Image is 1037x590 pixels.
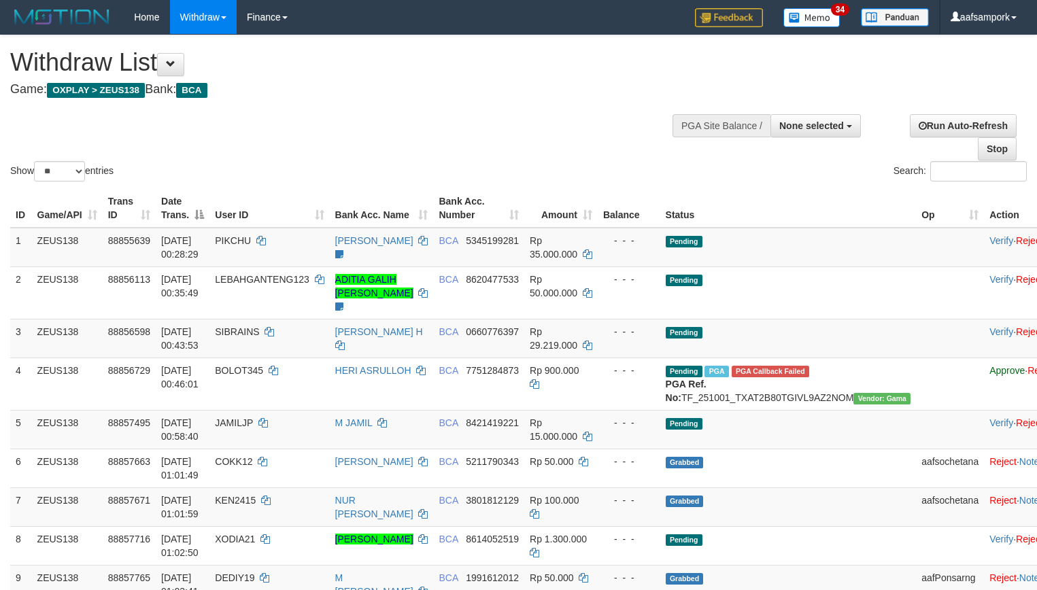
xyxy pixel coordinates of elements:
[732,366,809,377] span: PGA Error
[530,274,577,298] span: Rp 50.000.000
[32,487,103,526] td: ZEUS138
[215,417,253,428] span: JAMILJP
[603,455,655,468] div: - - -
[32,228,103,267] td: ZEUS138
[10,526,32,565] td: 8
[704,366,728,377] span: Marked by aaftanly
[335,417,373,428] a: M JAMIL
[215,456,252,467] span: COKK12
[335,495,413,519] a: NUR [PERSON_NAME]
[666,366,702,377] span: Pending
[439,495,458,506] span: BCA
[439,417,458,428] span: BCA
[335,365,411,376] a: HERI ASRULLOH
[161,456,199,481] span: [DATE] 01:01:49
[439,365,458,376] span: BCA
[660,189,917,228] th: Status
[32,449,103,487] td: ZEUS138
[530,326,577,351] span: Rp 29.219.000
[215,534,255,544] span: XODIA21
[10,161,114,181] label: Show entries
[335,235,413,246] a: [PERSON_NAME]
[34,161,85,181] select: Showentries
[161,365,199,389] span: [DATE] 00:46:01
[910,114,1017,137] a: Run Auto-Refresh
[524,189,598,228] th: Amount: activate to sort column ascending
[108,326,150,337] span: 88856598
[666,496,704,507] span: Grabbed
[989,495,1017,506] a: Reject
[466,456,519,467] span: Copy 5211790343 to clipboard
[161,495,199,519] span: [DATE] 01:01:59
[779,120,844,131] span: None selected
[603,416,655,430] div: - - -
[861,8,929,27] img: panduan.png
[108,572,150,583] span: 88857765
[335,456,413,467] a: [PERSON_NAME]
[439,534,458,544] span: BCA
[603,234,655,247] div: - - -
[439,456,458,467] span: BCA
[215,365,263,376] span: BOLOT345
[161,274,199,298] span: [DATE] 00:35:49
[466,417,519,428] span: Copy 8421419221 to clipboard
[32,410,103,449] td: ZEUS138
[47,83,145,98] span: OXPLAY > ZEUS138
[335,326,423,337] a: [PERSON_NAME] H
[695,8,763,27] img: Feedback.jpg
[466,572,519,583] span: Copy 1991612012 to clipboard
[530,417,577,442] span: Rp 15.000.000
[108,417,150,428] span: 88857495
[530,534,587,544] span: Rp 1.300.000
[783,8,840,27] img: Button%20Memo.svg
[10,189,32,228] th: ID
[598,189,660,228] th: Balance
[10,266,32,319] td: 2
[916,189,984,228] th: Op: activate to sort column ascending
[335,534,413,544] a: [PERSON_NAME]
[831,3,849,16] span: 34
[989,235,1013,246] a: Verify
[666,573,704,585] span: Grabbed
[215,274,309,285] span: LEBAHGANTENG123
[466,495,519,506] span: Copy 3801812129 to clipboard
[32,358,103,410] td: ZEUS138
[32,319,103,358] td: ZEUS138
[530,365,579,376] span: Rp 900.000
[215,572,254,583] span: DEDIY19
[108,534,150,544] span: 88857716
[989,534,1013,544] a: Verify
[10,83,678,97] h4: Game: Bank:
[466,534,519,544] span: Copy 8614052519 to clipboard
[666,275,702,286] span: Pending
[10,319,32,358] td: 3
[989,417,1013,428] a: Verify
[156,189,209,228] th: Date Trans.: activate to sort column descending
[989,326,1013,337] a: Verify
[916,449,984,487] td: aafsochetana
[32,189,103,228] th: Game/API: activate to sort column ascending
[853,393,911,404] span: Vendor URL: https://trx31.1velocity.biz
[666,534,702,546] span: Pending
[439,326,458,337] span: BCA
[989,572,1017,583] a: Reject
[530,495,579,506] span: Rp 100.000
[894,161,1027,181] label: Search:
[989,274,1013,285] a: Verify
[32,526,103,565] td: ZEUS138
[335,274,413,298] a: ADITIA GALIH [PERSON_NAME]
[10,7,114,27] img: MOTION_logo.png
[215,235,251,246] span: PIKCHU
[161,326,199,351] span: [DATE] 00:43:53
[989,365,1025,376] a: Approve
[603,325,655,339] div: - - -
[466,274,519,285] span: Copy 8620477533 to clipboard
[215,326,259,337] span: SIBRAINS
[330,189,434,228] th: Bank Acc. Name: activate to sort column ascending
[108,274,150,285] span: 88856113
[215,495,256,506] span: KEN2415
[108,495,150,506] span: 88857671
[10,410,32,449] td: 5
[439,572,458,583] span: BCA
[666,379,707,403] b: PGA Ref. No:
